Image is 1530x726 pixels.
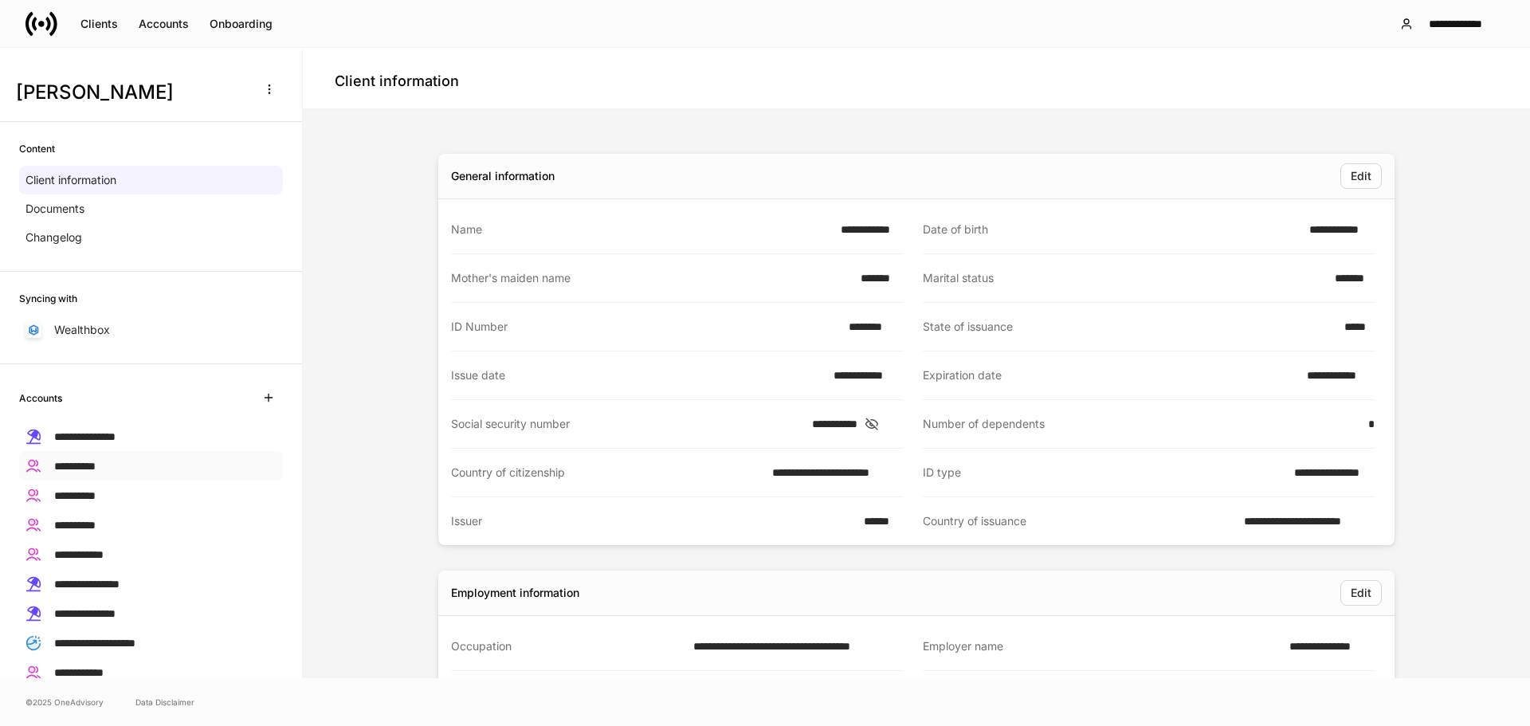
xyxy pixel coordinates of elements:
div: Accounts [139,18,189,29]
h6: Syncing with [19,291,77,306]
div: Issuer [451,513,854,529]
div: Marital status [923,270,1325,286]
div: Issue date [451,367,824,383]
div: General information [451,168,555,184]
div: Date of birth [923,222,1300,237]
div: Onboarding [210,18,273,29]
p: Documents [25,201,84,217]
a: Client information [19,166,283,194]
button: Edit [1340,580,1382,606]
button: Edit [1340,163,1382,189]
p: Changelog [25,230,82,245]
div: Number of dependents [923,416,1359,432]
a: Documents [19,194,283,223]
div: Employment information [451,585,579,601]
div: Social security number [451,416,802,432]
div: ID type [923,465,1285,481]
a: Changelog [19,223,283,252]
button: Onboarding [199,11,283,37]
a: Wealthbox [19,316,283,344]
div: Expiration date [923,367,1297,383]
span: © 2025 OneAdvisory [25,696,104,708]
p: Wealthbox [54,322,110,338]
div: ID Number [451,319,839,335]
h3: [PERSON_NAME] [16,80,246,105]
div: Name [451,222,831,237]
h4: Client information [335,72,459,91]
div: Occupation [451,638,684,654]
div: Country of issuance [923,513,1234,529]
div: Mother's maiden name [451,270,851,286]
button: Clients [70,11,128,37]
div: Edit [1351,171,1371,182]
div: Clients [80,18,118,29]
div: Edit [1351,587,1371,598]
div: Employer name [923,638,1280,654]
a: Data Disclaimer [135,696,194,708]
div: Country of citizenship [451,465,763,481]
div: State of issuance [923,319,1335,335]
h6: Accounts [19,390,62,406]
h6: Content [19,141,55,156]
button: Accounts [128,11,199,37]
p: Client information [25,172,116,188]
